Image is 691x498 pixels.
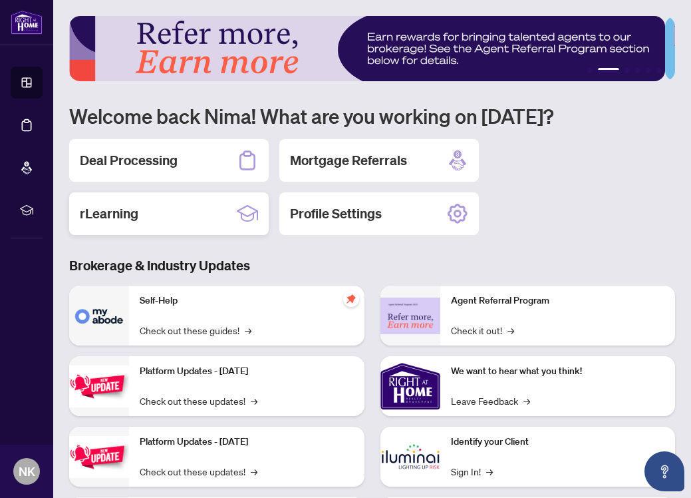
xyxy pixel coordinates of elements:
[69,256,675,275] h3: Brokerage & Industry Updates
[290,204,382,223] h2: Profile Settings
[140,323,251,338] a: Check out these guides!→
[451,464,493,479] a: Sign In!→
[656,68,662,73] button: 6
[69,103,675,128] h1: Welcome back Nima! What are you working on [DATE]?
[624,68,630,73] button: 3
[140,435,354,449] p: Platform Updates - [DATE]
[380,298,440,334] img: Agent Referral Program
[451,435,665,449] p: Identify your Client
[140,294,354,308] p: Self-Help
[380,427,440,487] img: Identify your Client
[69,16,665,81] img: Slide 1
[587,68,593,73] button: 1
[635,68,640,73] button: 4
[245,323,251,338] span: →
[451,364,665,379] p: We want to hear what you think!
[140,364,354,379] p: Platform Updates - [DATE]
[69,286,129,346] img: Self-Help
[451,323,514,338] a: Check it out!→
[644,451,684,491] button: Open asap
[451,294,665,308] p: Agent Referral Program
[451,393,530,408] a: Leave Feedback→
[598,68,619,73] button: 2
[80,151,178,170] h2: Deal Processing
[646,68,651,73] button: 5
[251,464,257,479] span: →
[523,393,530,408] span: →
[380,356,440,416] img: We want to hear what you think!
[507,323,514,338] span: →
[140,393,257,408] a: Check out these updates!→
[140,464,257,479] a: Check out these updates!→
[290,151,407,170] h2: Mortgage Referrals
[80,204,138,223] h2: rLearning
[486,464,493,479] span: →
[343,291,359,307] span: pushpin
[69,436,129,478] img: Platform Updates - July 8, 2025
[251,393,257,408] span: →
[69,366,129,407] img: Platform Updates - July 21, 2025
[19,462,35,481] span: NK
[11,10,43,35] img: logo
